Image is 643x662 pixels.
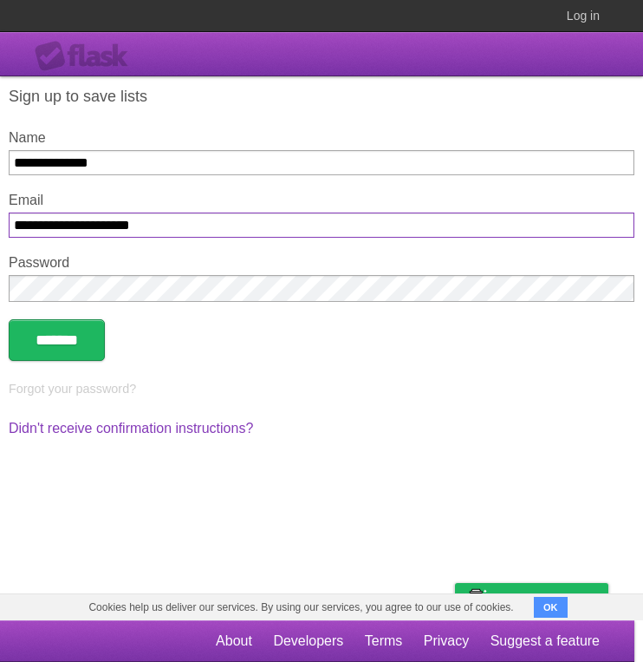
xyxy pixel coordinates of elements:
span: Buy me a coffee [491,584,600,614]
a: Buy me a coffee [455,583,608,615]
label: Password [9,255,634,271]
label: Name [9,130,634,146]
img: Buy me a coffee [464,584,487,613]
span: Cookies help us deliver our services. By using our services, you agree to our use of cookies. [71,594,530,620]
a: Suggest a feature [490,625,600,658]
a: Didn't receive confirmation instructions? [9,421,253,436]
a: Developers [273,625,343,658]
label: Email [9,193,634,208]
a: Privacy [424,625,469,658]
h1: Sign up to save lists [9,85,634,108]
div: Flask [35,41,139,72]
a: About [216,625,252,658]
button: OK [534,597,568,618]
a: Forgot your password? [9,382,136,396]
a: Terms [365,625,403,658]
